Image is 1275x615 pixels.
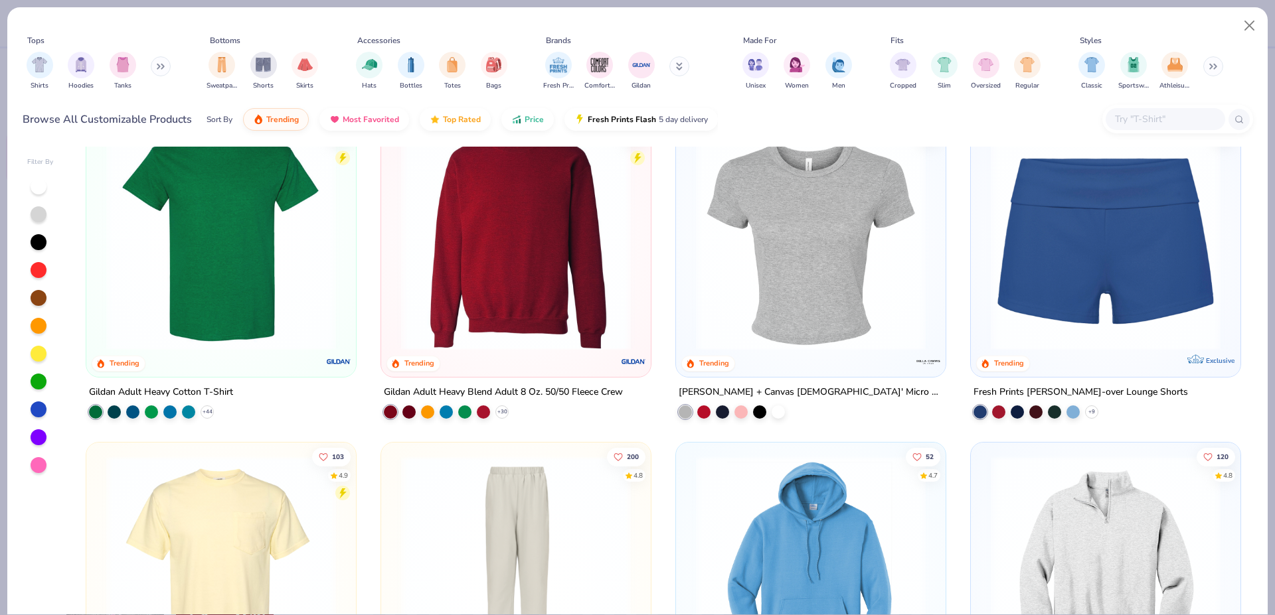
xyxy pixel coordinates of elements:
span: Hoodies [68,81,94,91]
span: Shirts [31,81,48,91]
span: 103 [333,453,345,460]
div: filter for Tanks [110,52,136,91]
img: Classic Image [1084,57,1100,72]
span: Fresh Prints Flash [588,114,656,125]
button: Most Favorited [319,108,409,131]
img: Slim Image [937,57,952,72]
div: 4.8 [1223,470,1232,480]
span: Sweatpants [207,81,237,91]
div: Styles [1080,34,1102,46]
button: filter button [584,52,615,91]
div: filter for Women [784,52,810,91]
span: 52 [926,453,934,460]
div: Fits [891,34,904,46]
button: filter button [481,52,507,91]
button: filter button [931,52,958,91]
img: Regular Image [1020,57,1035,72]
button: Close [1237,13,1262,38]
div: filter for Hoodies [68,52,94,91]
div: filter for Regular [1014,52,1041,91]
span: Sportswear [1118,81,1149,91]
button: filter button [27,52,53,91]
div: 4.9 [339,470,349,480]
img: 28425ec1-0436-412d-a053-7d6557a5cd09 [932,121,1175,350]
button: filter button [784,52,810,91]
span: Women [785,81,809,91]
div: Accessories [357,34,400,46]
span: Classic [1081,81,1102,91]
button: filter button [543,52,574,91]
img: Totes Image [445,57,460,72]
span: Skirts [296,81,313,91]
button: filter button [1159,52,1190,91]
span: Price [525,114,544,125]
span: Oversized [971,81,1001,91]
img: Men Image [831,57,846,72]
div: filter for Cropped [890,52,916,91]
img: Athleisure Image [1167,57,1183,72]
img: Cropped Image [895,57,910,72]
span: Unisex [746,81,766,91]
img: Gildan logo [325,348,352,375]
div: filter for Athleisure [1159,52,1190,91]
button: filter button [356,52,382,91]
button: filter button [68,52,94,91]
div: filter for Shorts [250,52,277,91]
div: 4.7 [928,470,938,480]
div: filter for Oversized [971,52,1001,91]
img: Women Image [790,57,805,72]
img: TopRated.gif [430,114,440,125]
button: filter button [398,52,424,91]
img: db319196-8705-402d-8b46-62aaa07ed94f [100,121,343,350]
div: Tops [27,34,44,46]
div: Gildan Adult Heavy Blend Adult 8 Oz. 50/50 Fleece Crew [384,384,623,401]
img: Comfort Colors Image [590,55,610,75]
div: filter for Shirts [27,52,53,91]
div: filter for Fresh Prints [543,52,574,91]
span: 120 [1217,453,1229,460]
span: Athleisure [1159,81,1190,91]
img: Tanks Image [116,57,130,72]
img: Hoodies Image [74,57,88,72]
div: filter for Unisex [742,52,769,91]
img: Unisex Image [748,57,763,72]
span: Bags [486,81,501,91]
span: Hats [362,81,377,91]
div: Bottoms [210,34,240,46]
span: Bottles [400,81,422,91]
span: Totes [444,81,461,91]
span: Regular [1015,81,1039,91]
div: Gildan Adult Heavy Cotton T-Shirt [89,384,233,401]
img: Bottles Image [404,57,418,72]
img: Shorts Image [256,57,271,72]
span: Fresh Prints [543,81,574,91]
img: flash.gif [574,114,585,125]
div: filter for Gildan [628,52,655,91]
span: + 30 [497,408,507,416]
span: 5 day delivery [659,112,708,127]
div: filter for Comfort Colors [584,52,615,91]
button: filter button [250,52,277,91]
img: Skirts Image [297,57,313,72]
button: filter button [292,52,318,91]
button: Fresh Prints Flash5 day delivery [564,108,718,131]
img: trending.gif [253,114,264,125]
div: 4.8 [634,470,643,480]
div: filter for Sweatpants [207,52,237,91]
span: + 9 [1088,408,1095,416]
div: Browse All Customizable Products [23,111,192,127]
button: filter button [825,52,852,91]
div: Filter By [27,157,54,167]
span: Shorts [253,81,274,91]
div: Sort By [207,113,232,125]
img: Shirts Image [32,57,47,72]
span: Most Favorited [343,114,399,125]
img: d60be0fe-5443-43a1-ac7f-73f8b6aa2e6e [984,121,1227,350]
img: Sportswear Image [1126,57,1141,72]
img: most_fav.gif [329,114,340,125]
button: Top Rated [420,108,491,131]
div: filter for Classic [1078,52,1105,91]
button: Like [313,447,351,466]
span: Trending [266,114,299,125]
button: filter button [890,52,916,91]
